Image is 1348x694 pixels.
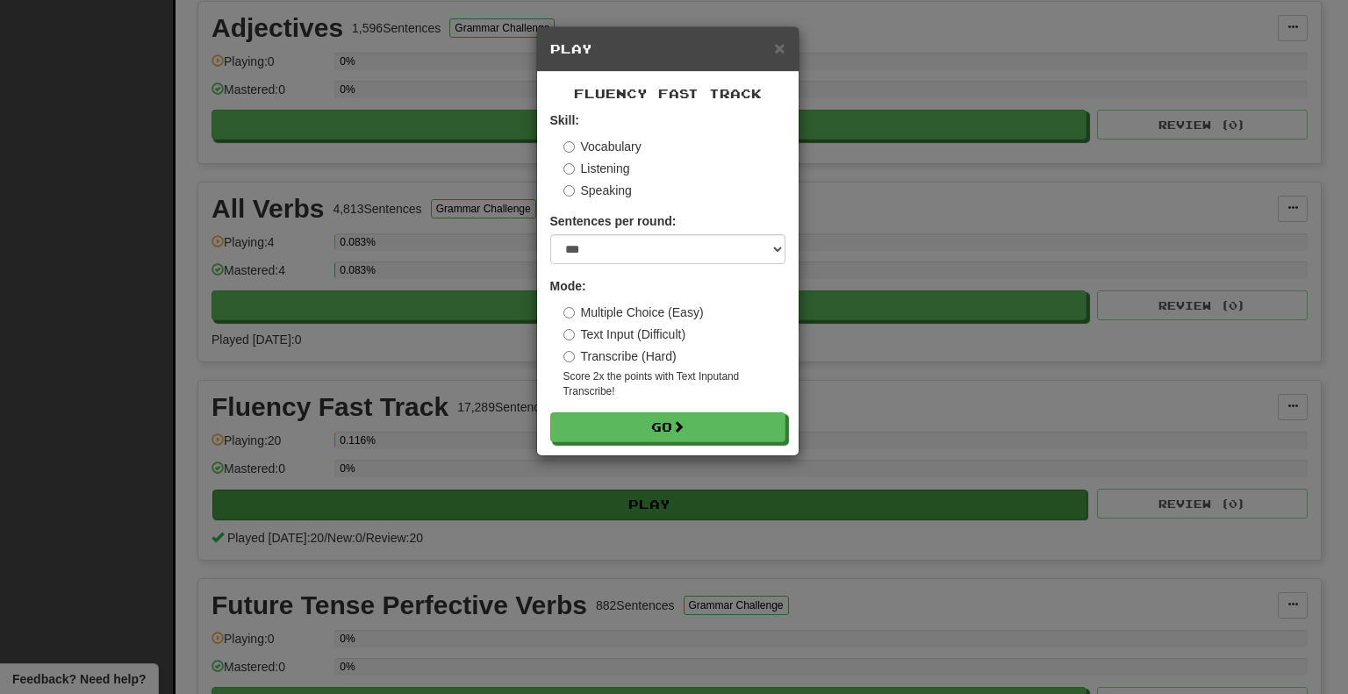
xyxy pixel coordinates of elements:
[563,185,575,197] input: Speaking
[550,279,586,293] strong: Mode:
[563,369,785,399] small: Score 2x the points with Text Input and Transcribe !
[563,347,677,365] label: Transcribe (Hard)
[563,351,575,362] input: Transcribe (Hard)
[574,86,762,101] span: Fluency Fast Track
[563,329,575,340] input: Text Input (Difficult)
[563,307,575,318] input: Multiple Choice (Easy)
[550,212,677,230] label: Sentences per round:
[563,141,575,153] input: Vocabulary
[563,304,704,321] label: Multiple Choice (Easy)
[774,38,785,58] span: ×
[563,138,642,155] label: Vocabulary
[563,182,632,199] label: Speaking
[550,40,785,58] h5: Play
[550,113,579,127] strong: Skill:
[563,326,686,343] label: Text Input (Difficult)
[563,160,630,177] label: Listening
[563,163,575,175] input: Listening
[774,39,785,57] button: Close
[550,412,785,442] button: Go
